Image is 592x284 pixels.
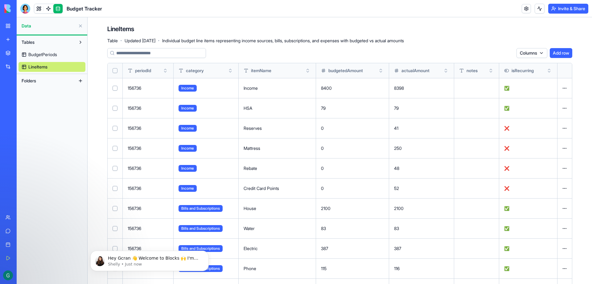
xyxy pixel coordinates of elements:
button: Select row [113,86,117,91]
span: Updated [DATE] [125,38,155,44]
p: 156736 [128,145,168,151]
span: 79 [394,105,399,111]
h4: LineItems [107,25,134,33]
span: Income [179,125,197,132]
button: Add row [550,48,572,58]
button: Toggle sort [227,68,233,74]
button: Tables [18,37,76,47]
p: Credit Card Points [244,185,311,191]
p: 156736 [128,185,168,191]
button: Select row [113,106,117,111]
span: 79 [321,105,326,111]
span: ❌ [504,186,509,191]
p: Income [244,85,311,91]
span: category [186,68,204,74]
span: Income [179,85,197,92]
button: Open menu [560,83,569,93]
button: Toggle sort [378,68,384,74]
span: notes [467,68,478,74]
button: Invite & Share [548,4,588,14]
span: 387 [321,246,328,251]
span: 41 [394,126,398,131]
span: LineItems [28,64,47,70]
span: 8398 [394,85,404,91]
button: Open menu [560,204,569,213]
button: Toggle sort [443,68,449,74]
span: budgetedAmount [328,68,363,74]
button: Toggle sort [162,68,168,74]
span: BudgetPeriods [28,51,57,58]
img: logo [4,4,43,13]
p: Water [244,225,311,232]
span: 387 [394,246,401,251]
span: 83 [394,226,399,231]
span: ✅ [504,246,509,251]
span: 0 [321,186,324,191]
span: · [120,36,122,46]
span: 0 [321,126,324,131]
button: Select row [113,146,117,151]
button: Open menu [560,143,569,153]
span: Income [179,105,197,112]
button: Open menu [560,244,569,253]
button: Select row [113,186,117,191]
button: Toggle sort [488,68,494,74]
p: Rebate [244,165,311,171]
span: ✅ [504,266,509,271]
p: Electric [244,245,311,252]
span: 116 [394,266,400,271]
span: Table [107,38,118,44]
span: Income [179,185,197,192]
span: ✅ [504,85,509,91]
p: 156736 [128,85,168,91]
iframe: Intercom notifications message [88,238,211,281]
p: Reserves [244,125,311,131]
a: LineItems [18,62,85,72]
span: Income [179,165,197,172]
button: Toggle sort [546,68,552,74]
button: Open menu [560,123,569,133]
span: Bills and Subscriptions [179,225,223,232]
button: Select row [113,166,117,171]
p: 156736 [128,225,168,232]
span: Income [179,145,197,152]
span: ❌ [504,126,509,131]
span: 0 [321,146,324,151]
span: Budget Tracker [67,5,102,12]
p: 156736 [128,205,168,212]
span: ✅ [504,226,509,231]
p: HSA [244,105,311,111]
span: ❌ [504,146,509,151]
button: Folders [18,76,76,86]
button: Select row [113,226,117,231]
span: 115 [321,266,327,271]
span: Data [22,23,76,29]
img: ACg8ocIUnfeN8zsqf7zTIl5S_cEeI0faD9gZTJU8D9V4xDLv_J4q_A=s96-c [3,270,13,280]
p: 156736 [128,125,168,131]
button: Toggle sort [305,68,311,74]
span: ✅ [504,105,509,111]
span: 0 [321,166,324,171]
span: 2100 [321,206,331,211]
button: Select all [113,68,117,73]
span: 2100 [394,206,404,211]
p: 156736 [128,105,168,111]
button: Open menu [560,224,569,233]
span: 48 [394,166,399,171]
button: Select row [113,126,117,131]
span: 8400 [321,85,332,91]
span: ✅ [504,206,509,211]
span: Tables [22,39,35,45]
span: ❌ [504,166,509,171]
span: 250 [394,146,402,151]
button: Open menu [560,163,569,173]
span: 52 [394,186,399,191]
span: itemName [251,68,271,74]
p: Phone [244,265,311,272]
p: Mattress [244,145,311,151]
button: Open menu [560,183,569,193]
